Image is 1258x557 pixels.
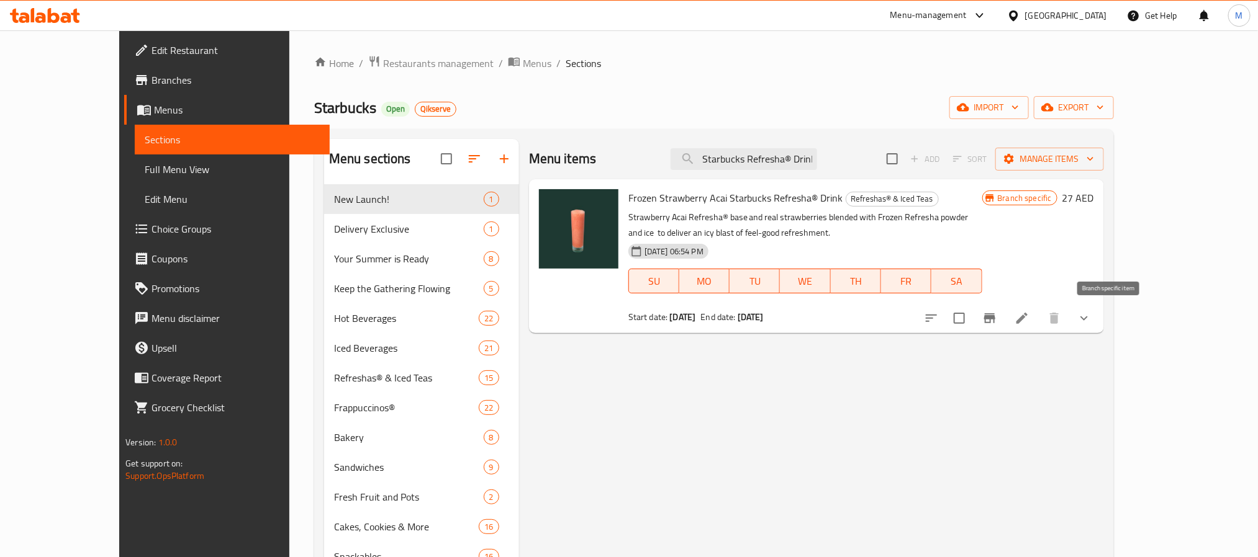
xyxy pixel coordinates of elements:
span: 8 [484,432,499,443]
span: [DATE] 06:54 PM [640,246,708,257]
a: Menus [124,95,329,125]
span: New Launch! [334,192,484,207]
h2: Menu sections [329,149,411,168]
div: Sandwiches9 [324,452,519,482]
span: 8 [484,253,499,265]
span: 22 [479,313,498,324]
a: Menus [508,55,551,71]
div: Refreshas® & Iced Teas15 [324,363,519,393]
a: Coupons [124,244,329,274]
span: Qikserve [415,104,456,114]
span: 21 [479,342,498,354]
span: Fresh Fruit and Pots [334,489,484,504]
a: Choice Groups [124,214,329,244]
span: WE [785,272,825,290]
div: Your Summer is Ready [334,251,484,266]
span: Menus [523,56,551,71]
nav: breadcrumb [314,55,1114,71]
a: Edit Restaurant [124,35,329,65]
a: Edit Menu [135,184,329,214]
span: Frappuccinos® [334,400,479,415]
button: Branch-specific-item [975,303,1005,333]
button: WE [780,269,830,293]
span: TU [735,272,775,290]
span: import [959,100,1019,115]
span: 1 [484,223,499,235]
div: Delivery Exclusive1 [324,214,519,244]
span: Branch specific [993,192,1057,204]
span: 1.0.0 [158,434,178,450]
div: Fresh Fruit and Pots2 [324,482,519,512]
div: items [484,430,499,445]
span: Select section [879,146,905,172]
li: / [556,56,561,71]
span: M [1236,9,1243,22]
span: 9 [484,461,499,473]
span: Grocery Checklist [152,400,319,415]
span: Menus [154,102,319,117]
li: / [499,56,503,71]
span: Sections [145,132,319,147]
span: 2 [484,491,499,503]
span: export [1044,100,1104,115]
div: items [479,311,499,326]
button: TH [831,269,881,293]
span: 16 [479,521,498,533]
span: Select to update [946,305,972,331]
span: Bakery [334,430,484,445]
a: Support.OpsPlatform [125,468,204,484]
img: Frozen Strawberry Acai Starbucks Refresha® Drink [539,189,618,269]
span: End date: [701,309,736,325]
span: Hot Beverages [334,311,479,326]
span: Cakes, Cookies & More [334,519,479,534]
button: FR [881,269,931,293]
span: Edit Menu [145,192,319,207]
div: Open [381,102,410,117]
span: Sort sections [459,144,489,174]
button: TU [730,269,780,293]
span: Promotions [152,281,319,296]
div: Refreshas® & Iced Teas [334,370,479,385]
div: Frappuccinos®22 [324,393,519,422]
button: delete [1039,303,1069,333]
div: items [479,370,499,385]
span: Get support on: [125,455,183,471]
div: items [484,221,499,236]
span: Upsell [152,341,319,355]
span: Frozen Strawberry Acai Starbucks Refresha® Drink [628,189,843,207]
b: [DATE] [738,309,764,325]
div: items [484,251,499,266]
button: show more [1069,303,1099,333]
span: Keep the Gathering Flowing [334,281,484,296]
div: Menu-management [890,8,967,23]
button: Manage items [995,148,1104,171]
span: FR [886,272,926,290]
button: import [949,96,1029,119]
h6: 27 AED [1062,189,1094,207]
span: Open [381,104,410,114]
span: 15 [479,372,498,384]
span: Coupons [152,251,319,266]
svg: Show Choices [1077,311,1092,326]
span: Choice Groups [152,221,319,236]
span: Sandwiches [334,460,484,475]
div: Iced Beverages21 [324,333,519,363]
span: Delivery Exclusive [334,221,484,236]
span: Coverage Report [152,370,319,385]
span: Menu disclaimer [152,311,319,326]
span: 1 [484,194,499,205]
div: items [484,281,499,296]
a: Grocery Checklist [124,393,329,422]
div: Hot Beverages22 [324,303,519,333]
span: SA [936,272,977,290]
div: Cakes, Cookies & More16 [324,512,519,541]
span: Restaurants management [383,56,494,71]
div: items [479,400,499,415]
span: Manage items [1005,151,1094,167]
span: Refreshas® & Iced Teas [846,192,938,206]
